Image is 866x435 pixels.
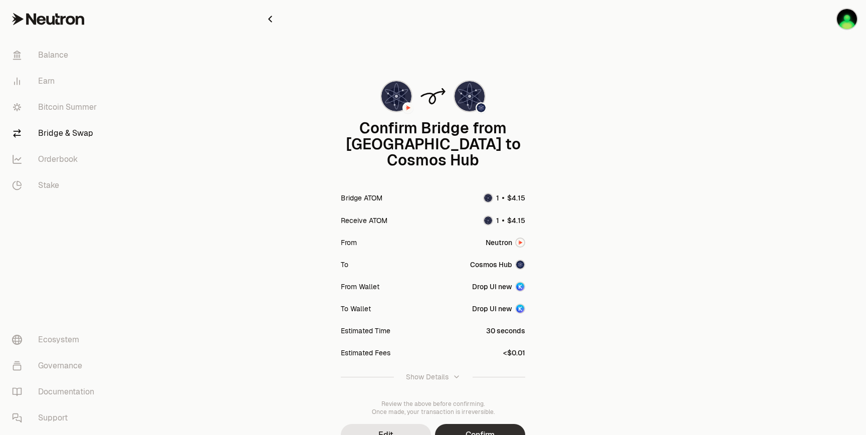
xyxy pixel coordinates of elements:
[4,405,108,431] a: Support
[4,120,108,146] a: Bridge & Swap
[341,304,371,314] div: To Wallet
[4,172,108,198] a: Stake
[403,103,412,112] img: Neutron Logo
[341,260,348,270] div: To
[503,348,525,358] div: <$0.01
[455,81,485,111] img: ATOM Logo
[341,215,387,226] div: Receive ATOM
[341,348,390,358] div: Estimated Fees
[472,304,512,314] div: Drop UI new
[470,260,512,270] span: Cosmos Hub
[4,68,108,94] a: Earn
[516,239,524,247] img: Neutron Logo
[4,94,108,120] a: Bitcoin Summer
[341,282,379,292] div: From Wallet
[472,282,525,292] button: Drop UI newAccount Image
[486,238,512,248] span: Neutron
[341,193,382,203] div: Bridge ATOM
[341,120,525,168] div: Confirm Bridge from [GEOGRAPHIC_DATA] to Cosmos Hub
[484,216,492,225] img: ATOM Logo
[381,81,411,111] img: ATOM Logo
[4,353,108,379] a: Governance
[341,364,525,390] button: Show Details
[472,282,512,292] div: Drop UI new
[341,238,357,248] div: From
[341,400,525,416] div: Review the above before confirming. Once made, your transaction is irreversible.
[516,261,524,269] img: Cosmos Hub Logo
[486,326,525,336] div: 30 seconds
[484,194,492,202] img: ATOM Logo
[477,103,486,112] img: Cosmos Hub Logo
[4,327,108,353] a: Ecosystem
[406,372,449,382] div: Show Details
[4,42,108,68] a: Balance
[516,305,524,313] img: Account Image
[341,326,390,336] div: Estimated Time
[516,283,524,291] img: Account Image
[472,304,525,314] button: Drop UI newAccount Image
[4,379,108,405] a: Documentation
[4,146,108,172] a: Orderbook
[837,9,857,29] img: Drop UI new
